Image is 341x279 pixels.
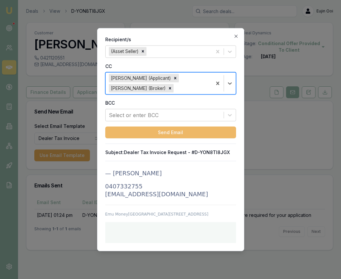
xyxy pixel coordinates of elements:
[166,84,174,92] div: Remove Eujin Ooi (Broker)
[105,190,247,198] div: [EMAIL_ADDRESS][DOMAIN_NAME]
[139,47,146,56] div: Remove (Asset Seller)
[105,212,247,217] p: Emu Money[GEOGRAPHIC_DATA][STREET_ADDRESS]
[105,127,236,138] button: Send Email
[105,100,236,106] label: BCC
[105,169,247,177] p: — [PERSON_NAME]
[109,84,166,92] div: [PERSON_NAME] (Broker)
[109,74,172,82] div: [PERSON_NAME] (Applicant)
[105,63,236,69] label: CC
[105,36,236,43] label: Recipient/s
[109,47,139,56] div: (Asset Seller)
[105,183,247,190] div: 0407332755
[172,74,179,82] div: Remove Rajkaran singh (Applicant)
[105,149,236,156] p: Subject: Dealer Tax Invoice Request - #D-YON8TI8JGX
